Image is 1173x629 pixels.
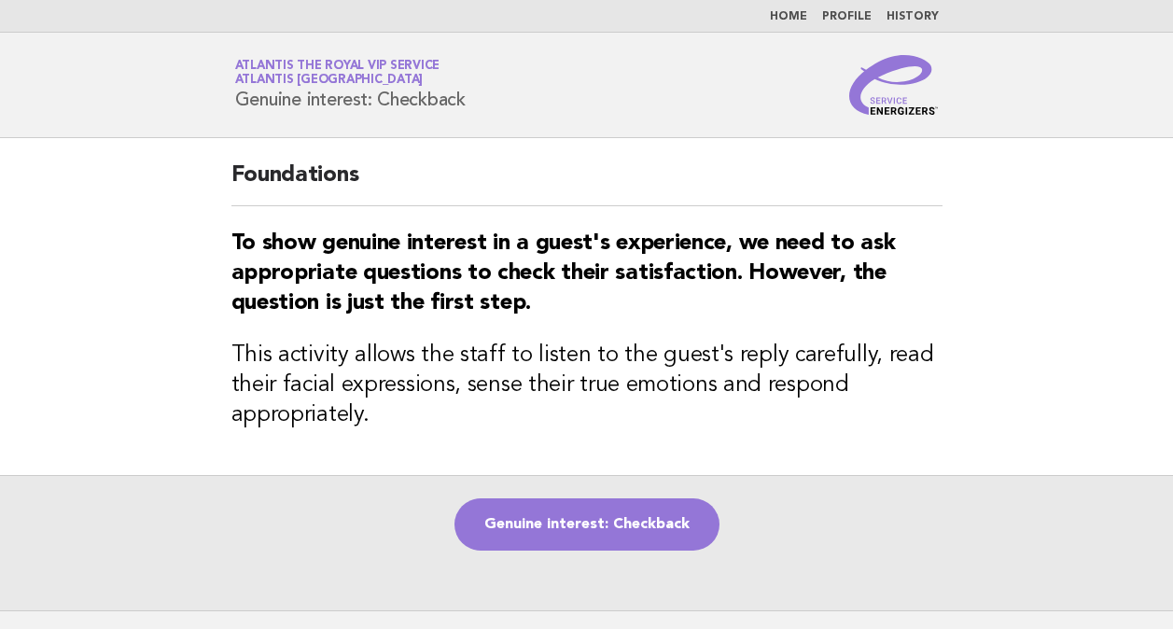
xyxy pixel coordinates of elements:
a: History [887,11,939,22]
h2: Foundations [231,161,943,206]
a: Genuine interest: Checkback [454,498,719,551]
h3: This activity allows the staff to listen to the guest's reply carefully, read their facial expres... [231,341,943,430]
a: Atlantis the Royal VIP ServiceAtlantis [GEOGRAPHIC_DATA] [235,60,440,86]
h1: Genuine interest: Checkback [235,61,466,109]
img: Service Energizers [849,55,939,115]
a: Profile [822,11,872,22]
a: Home [770,11,807,22]
strong: To show genuine interest in a guest's experience, we need to ask appropriate questions to check t... [231,232,896,314]
span: Atlantis [GEOGRAPHIC_DATA] [235,75,424,87]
